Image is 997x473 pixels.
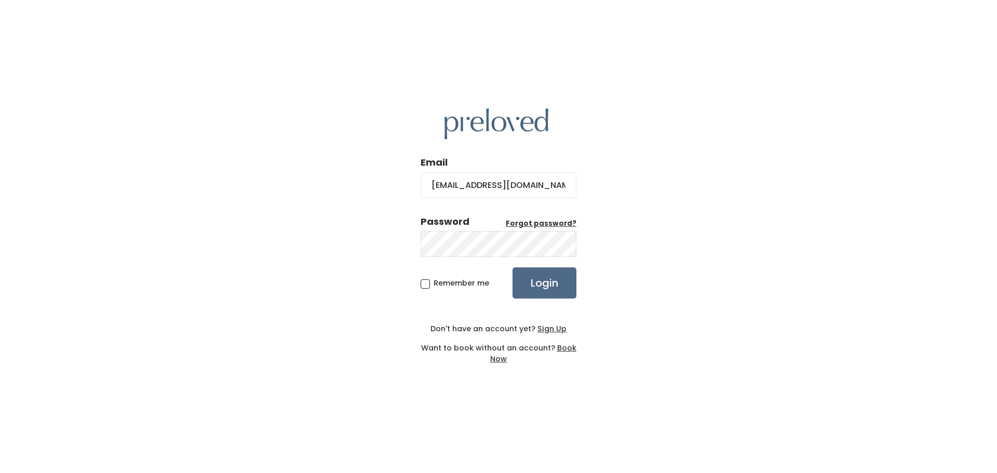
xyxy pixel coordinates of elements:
a: Book Now [490,343,576,364]
img: preloved logo [444,109,548,139]
div: Password [421,215,469,228]
input: Login [513,267,576,299]
div: Don't have an account yet? [421,323,576,334]
span: Remember me [434,278,489,288]
div: Want to book without an account? [421,334,576,364]
a: Forgot password? [506,219,576,229]
a: Sign Up [535,323,567,334]
u: Sign Up [537,323,567,334]
label: Email [421,156,448,169]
